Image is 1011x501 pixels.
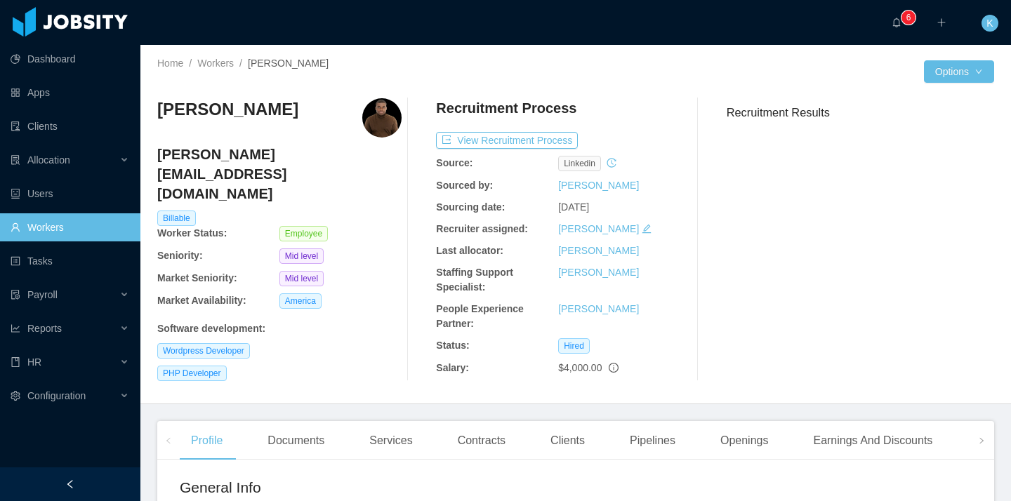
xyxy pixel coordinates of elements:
span: America [279,293,322,309]
span: Reports [27,323,62,334]
a: icon: robotUsers [11,180,129,208]
i: icon: right [978,437,985,444]
a: Home [157,58,183,69]
i: icon: history [607,158,616,168]
i: icon: file-protect [11,290,20,300]
div: Pipelines [619,421,687,460]
span: / [239,58,242,69]
span: Configuration [27,390,86,401]
div: Openings [709,421,780,460]
b: Recruiter assigned: [436,223,528,234]
span: $4,000.00 [558,362,602,373]
a: Workers [197,58,234,69]
div: Contracts [447,421,517,460]
b: Market Seniority: [157,272,237,283]
i: icon: book [11,357,20,367]
i: icon: line-chart [11,323,20,333]
b: Software development : [157,323,265,334]
i: icon: edit [642,224,652,234]
span: Wordpress Developer [157,343,250,359]
b: Staffing Support Specialist: [436,267,513,293]
a: icon: exportView Recruitment Process [436,135,578,146]
b: People Experience Partner: [436,303,524,329]
span: Allocation [27,154,70,166]
i: icon: solution [11,155,20,165]
img: 5245ac64-5a5b-4665-bb44-672b645912c0_683f72d5254e4-400w.png [362,98,402,138]
b: Worker Status: [157,227,227,239]
div: Services [358,421,423,460]
b: Source: [436,157,473,168]
a: icon: profileTasks [11,247,129,275]
span: PHP Developer [157,366,227,381]
a: [PERSON_NAME] [558,267,639,278]
a: [PERSON_NAME] [558,245,639,256]
p: 6 [906,11,911,25]
i: icon: plus [937,18,946,27]
span: Billable [157,211,196,226]
h3: [PERSON_NAME] [157,98,298,121]
h3: Recruitment Results [727,104,994,121]
span: Hired [558,338,590,354]
span: Employee [279,226,328,241]
sup: 6 [901,11,916,25]
a: icon: appstoreApps [11,79,129,107]
i: icon: setting [11,391,20,401]
span: info-circle [609,363,619,373]
b: Sourced by: [436,180,493,191]
span: K [986,15,993,32]
span: [DATE] [558,201,589,213]
a: icon: pie-chartDashboard [11,45,129,73]
button: Optionsicon: down [924,60,994,83]
button: icon: exportView Recruitment Process [436,132,578,149]
b: Seniority: [157,250,203,261]
b: Salary: [436,362,469,373]
div: Documents [256,421,336,460]
a: [PERSON_NAME] [558,180,639,191]
span: Mid level [279,271,324,286]
span: linkedin [558,156,601,171]
h4: Recruitment Process [436,98,576,118]
i: icon: left [165,437,172,444]
span: Payroll [27,289,58,300]
div: Profile [180,421,234,460]
a: icon: auditClients [11,112,129,140]
div: Earnings And Discounts [802,421,944,460]
div: Clients [539,421,596,460]
span: Mid level [279,248,324,264]
i: icon: bell [892,18,901,27]
b: Status: [436,340,469,351]
span: / [189,58,192,69]
h4: [PERSON_NAME][EMAIL_ADDRESS][DOMAIN_NAME] [157,145,402,203]
a: [PERSON_NAME] [558,223,639,234]
b: Market Availability: [157,295,246,306]
h2: General Info [180,476,576,499]
b: Sourcing date: [436,201,505,213]
span: HR [27,356,41,368]
a: icon: userWorkers [11,213,129,241]
a: [PERSON_NAME] [558,303,639,314]
span: [PERSON_NAME] [248,58,329,69]
b: Last allocator: [436,245,503,256]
